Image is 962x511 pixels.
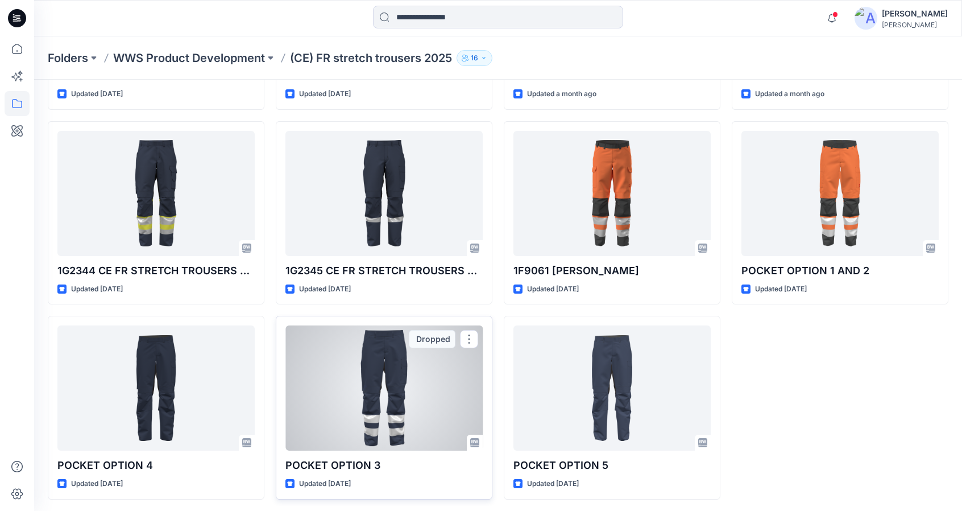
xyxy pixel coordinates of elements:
p: 1G2345 CE FR STRETCH TROUSERS MULTIPRO [285,263,483,279]
a: POCKET OPTION 1 AND 2 [741,131,939,256]
p: POCKET OPTION 4 [57,458,255,473]
p: Updated [DATE] [299,88,351,100]
p: Updated [DATE] [299,478,351,490]
a: Folders [48,50,88,66]
p: 16 [471,52,478,64]
p: POCKET OPTION 3 [285,458,483,473]
a: POCKET OPTION 5 [513,325,711,451]
a: WWS Product Development [113,50,265,66]
a: 1G2345 CE FR STRETCH TROUSERS MULTIPRO [285,131,483,256]
p: POCKET OPTION 5 [513,458,711,473]
a: POCKET OPTION 3 [285,325,483,451]
p: POCKET OPTION 1 AND 2 [741,263,939,279]
p: Updated [DATE] [299,283,351,295]
p: Updated [DATE] [71,283,123,295]
a: 1F9061 FARON [513,131,711,256]
div: [PERSON_NAME] [882,20,948,29]
p: 1F9061 [PERSON_NAME] [513,263,711,279]
p: 1G2344 CE FR STRETCH TROUSERS TWINPRO [57,263,255,279]
a: POCKET OPTION 4 [57,325,255,451]
p: Updated [DATE] [71,88,123,100]
p: Updated a month ago [755,88,824,100]
p: Updated [DATE] [71,478,123,490]
p: Updated a month ago [527,88,596,100]
a: 1G2344 CE FR STRETCH TROUSERS TWINPRO [57,131,255,256]
img: avatar [855,7,877,30]
p: (CE) FR stretch trousers 2025 [290,50,452,66]
button: 16 [457,50,492,66]
p: Updated [DATE] [527,283,579,295]
div: [PERSON_NAME] [882,7,948,20]
p: Updated [DATE] [527,478,579,490]
p: Updated [DATE] [755,283,807,295]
